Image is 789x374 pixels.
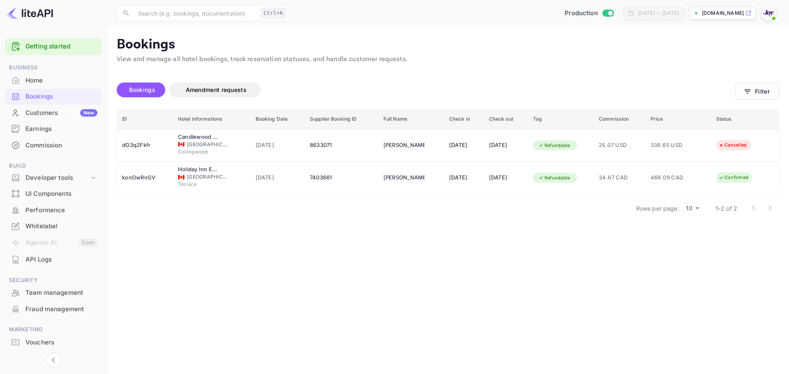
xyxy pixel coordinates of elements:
div: Whitelabel [5,218,102,234]
a: Team management [5,285,102,300]
div: Fraud management [25,305,97,314]
span: Production [565,9,598,18]
a: Commission [5,138,102,153]
th: Supplier Booking ID [305,109,378,129]
div: UI Components [25,189,97,199]
div: Whitelabel [25,222,97,231]
div: Vouchers [25,338,97,347]
span: 468.09 CAD [651,173,692,182]
span: Business [5,63,102,72]
th: Tag [528,109,594,129]
div: Cancelled [713,140,752,150]
span: [GEOGRAPHIC_DATA] [187,141,228,148]
th: ID [117,109,173,129]
div: Performance [5,202,102,218]
th: Booking Date [251,109,305,129]
div: New [80,109,97,117]
div: [DATE] [489,171,523,184]
th: Commission [594,109,646,129]
div: Ctrl+K [261,8,286,18]
p: [DOMAIN_NAME] [702,9,744,17]
p: Rows per page: [636,204,679,213]
a: Fraud management [5,301,102,317]
span: [GEOGRAPHIC_DATA] [187,173,228,181]
th: Check in [444,109,484,129]
div: Home [5,73,102,89]
div: [DATE] — [DATE] [638,9,679,17]
span: Canada [178,174,185,180]
a: API Logs [5,252,102,267]
p: View and manage all hotel bookings, track reservation statuses, and handle customer requests. [117,55,779,64]
span: [DATE] [256,173,300,182]
div: 10 [683,202,702,214]
div: Customers [25,108,97,118]
span: Canada [178,142,185,147]
div: [DATE] [489,139,523,152]
span: Build [5,161,102,170]
button: Filter [736,83,779,100]
div: 7403661 [310,171,374,184]
span: [DATE] [256,141,300,150]
th: Price [646,109,711,129]
th: Full Name [378,109,444,129]
div: UI Components [5,186,102,202]
span: Marketing [5,325,102,334]
div: Fraud management [5,301,102,317]
span: Collingwood [178,148,219,156]
span: Security [5,276,102,285]
div: Commission [25,141,97,150]
div: Developer tools [5,171,102,185]
div: Switch to Sandbox mode [561,9,617,18]
div: Earnings [25,124,97,134]
div: Bookings [5,89,102,105]
div: Confirmed [713,172,754,183]
th: Status [711,109,779,129]
div: Team management [5,285,102,301]
div: Earnings [5,121,102,137]
a: Whitelabel [5,218,102,234]
span: Amendment requests [186,86,247,93]
p: Bookings [117,37,779,53]
img: With Joy [762,7,775,20]
div: Vouchers [5,335,102,351]
table: booking table [117,109,779,194]
div: dO3q2Fkfr [122,139,168,152]
div: CustomersNew [5,105,102,121]
a: Bookings [5,89,102,104]
div: [DATE] [449,139,479,152]
img: LiteAPI logo [7,7,53,20]
span: Terrace [178,181,219,188]
a: Earnings [5,121,102,136]
div: Bookings [25,92,97,101]
div: Refundable [533,173,576,183]
span: 338.65 USD [651,141,692,150]
a: Getting started [25,42,97,51]
div: Candlewood Suites Collingwood, an IHG Hotel [178,133,219,141]
a: Home [5,73,102,88]
a: Vouchers [5,335,102,350]
div: account-settings tabs [117,83,736,97]
div: Refundable [533,140,576,151]
input: Search (e.g. bookings, documentation) [133,5,257,21]
span: Bookings [129,86,155,93]
div: Holiday Inn Express & Suites Terrace, an IHG Hotel [178,165,219,174]
div: Home [25,76,97,85]
div: API Logs [5,252,102,268]
span: 34.67 CAD [599,173,641,182]
div: Commission [5,138,102,154]
th: Hotel informations [173,109,251,129]
div: Michael Shaughnessy [383,139,424,152]
div: API Logs [25,255,97,264]
div: konOwRnGV [122,171,168,184]
div: 8633071 [310,139,374,152]
div: Shannon Shaughnessy [383,171,424,184]
th: Check out [484,109,528,129]
a: UI Components [5,186,102,201]
div: Performance [25,206,97,215]
div: Developer tools [25,173,89,183]
a: Performance [5,202,102,218]
span: 25.07 USD [599,141,641,150]
div: [DATE] [449,171,479,184]
div: Team management [25,288,97,298]
div: Getting started [5,38,102,55]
